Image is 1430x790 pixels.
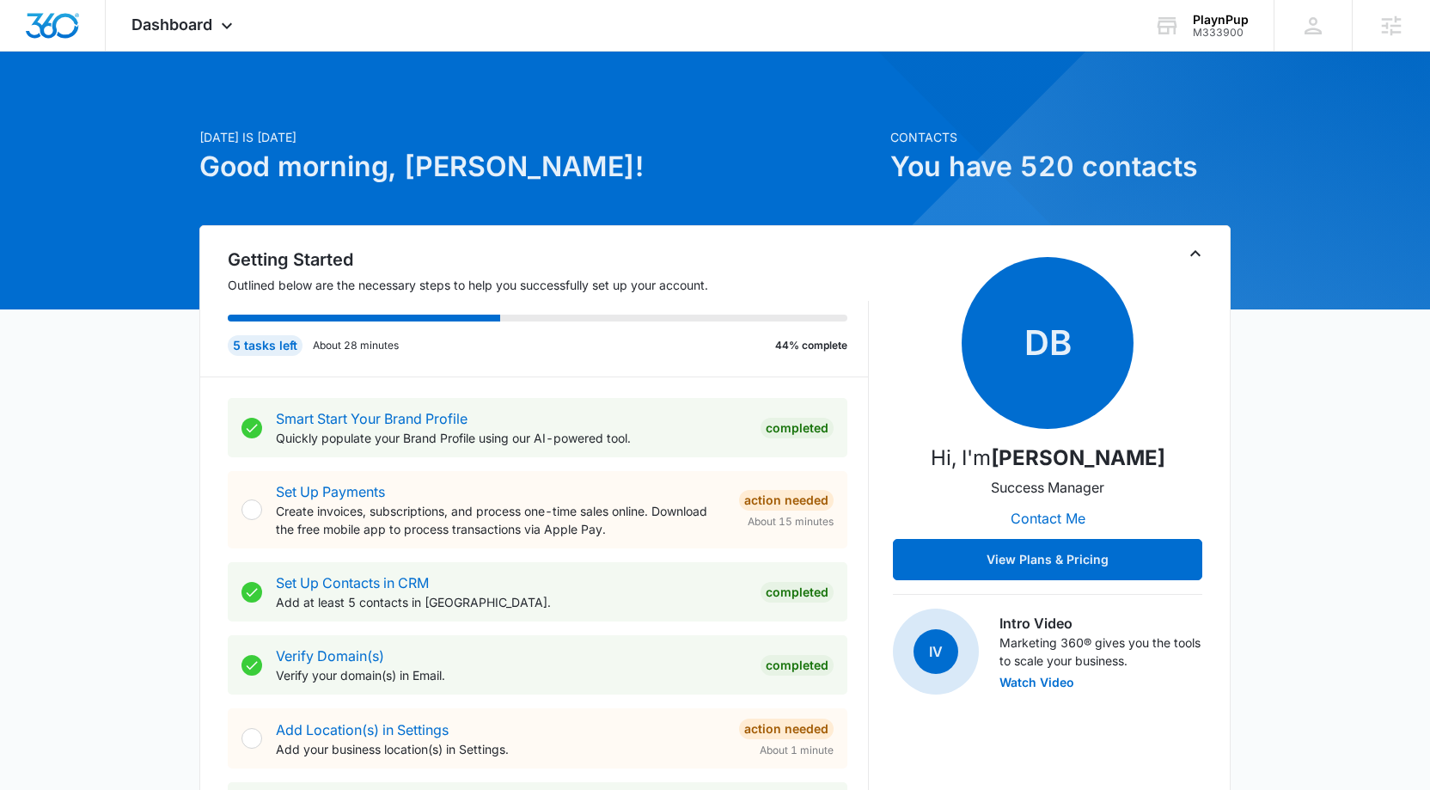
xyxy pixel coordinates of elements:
[999,677,1074,689] button: Watch Video
[199,146,880,187] h1: Good morning, [PERSON_NAME]!
[228,247,869,273] h2: Getting Started
[276,666,747,684] p: Verify your domain(s) in Email.
[999,634,1202,670] p: Marketing 360® gives you the tools to scale your business.
[228,335,302,356] div: 5 tasks left
[993,498,1103,539] button: Contact Me
[276,429,747,447] p: Quickly populate your Brand Profile using our AI-powered tool.
[893,539,1202,580] button: View Plans & Pricing
[748,514,834,530] span: About 15 minutes
[313,338,399,353] p: About 28 minutes
[962,257,1134,429] span: DB
[775,338,847,353] p: 44% complete
[199,128,880,146] p: [DATE] is [DATE]
[1185,243,1206,264] button: Toggle Collapse
[739,490,834,511] div: Action Needed
[276,647,384,664] a: Verify Domain(s)
[131,15,212,34] span: Dashboard
[276,593,747,611] p: Add at least 5 contacts in [GEOGRAPHIC_DATA].
[991,477,1104,498] p: Success Manager
[739,719,834,739] div: Action Needed
[1193,27,1249,39] div: account id
[890,146,1231,187] h1: You have 520 contacts
[991,445,1165,470] strong: [PERSON_NAME]
[760,743,834,758] span: About 1 minute
[761,655,834,676] div: Completed
[276,410,467,427] a: Smart Start Your Brand Profile
[999,613,1202,634] h3: Intro Video
[931,443,1165,474] p: Hi, I'm
[276,483,385,500] a: Set Up Payments
[276,721,449,738] a: Add Location(s) in Settings
[276,740,725,758] p: Add your business location(s) in Settings.
[276,502,725,538] p: Create invoices, subscriptions, and process one-time sales online. Download the free mobile app t...
[761,418,834,438] div: Completed
[890,128,1231,146] p: Contacts
[761,582,834,603] div: Completed
[276,574,429,591] a: Set Up Contacts in CRM
[1193,13,1249,27] div: account name
[914,629,958,674] span: IV
[228,276,869,294] p: Outlined below are the necessary steps to help you successfully set up your account.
